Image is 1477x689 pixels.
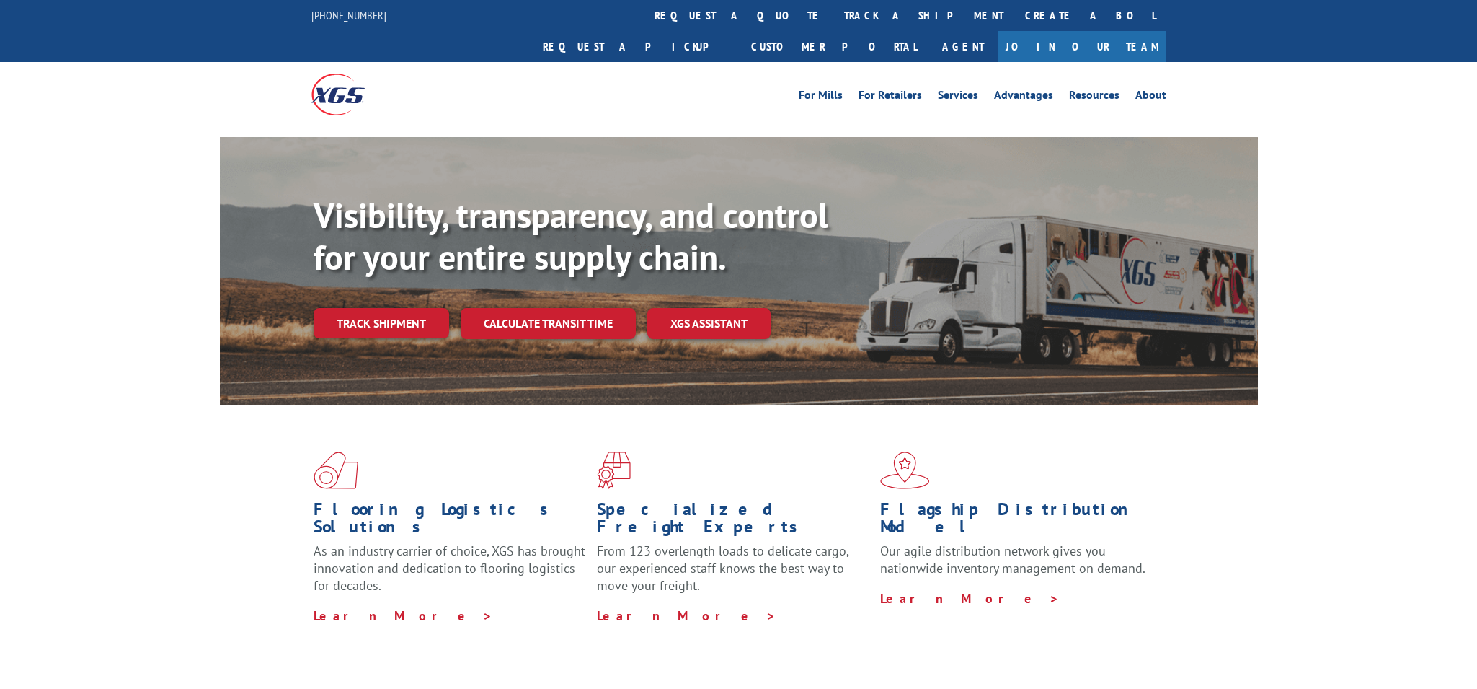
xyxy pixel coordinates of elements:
[461,308,636,339] a: Calculate transit time
[1069,89,1119,105] a: Resources
[740,31,928,62] a: Customer Portal
[799,89,843,105] a: For Mills
[647,308,771,339] a: XGS ASSISTANT
[938,89,978,105] a: Services
[314,308,449,338] a: Track shipment
[532,31,740,62] a: Request a pickup
[597,543,869,607] p: From 123 overlength loads to delicate cargo, our experienced staff knows the best way to move you...
[314,607,493,624] a: Learn More >
[597,607,776,624] a: Learn More >
[880,590,1060,607] a: Learn More >
[1135,89,1166,105] a: About
[314,452,358,489] img: xgs-icon-total-supply-chain-intelligence-red
[597,501,869,543] h1: Specialized Freight Experts
[928,31,998,62] a: Agent
[994,89,1053,105] a: Advantages
[597,452,631,489] img: xgs-icon-focused-on-flooring-red
[880,452,930,489] img: xgs-icon-flagship-distribution-model-red
[311,8,386,22] a: [PHONE_NUMBER]
[880,501,1153,543] h1: Flagship Distribution Model
[880,543,1145,576] span: Our agile distribution network gives you nationwide inventory management on demand.
[314,543,585,594] span: As an industry carrier of choice, XGS has brought innovation and dedication to flooring logistics...
[859,89,922,105] a: For Retailers
[998,31,1166,62] a: Join Our Team
[314,501,586,543] h1: Flooring Logistics Solutions
[314,193,828,279] b: Visibility, transparency, and control for your entire supply chain.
